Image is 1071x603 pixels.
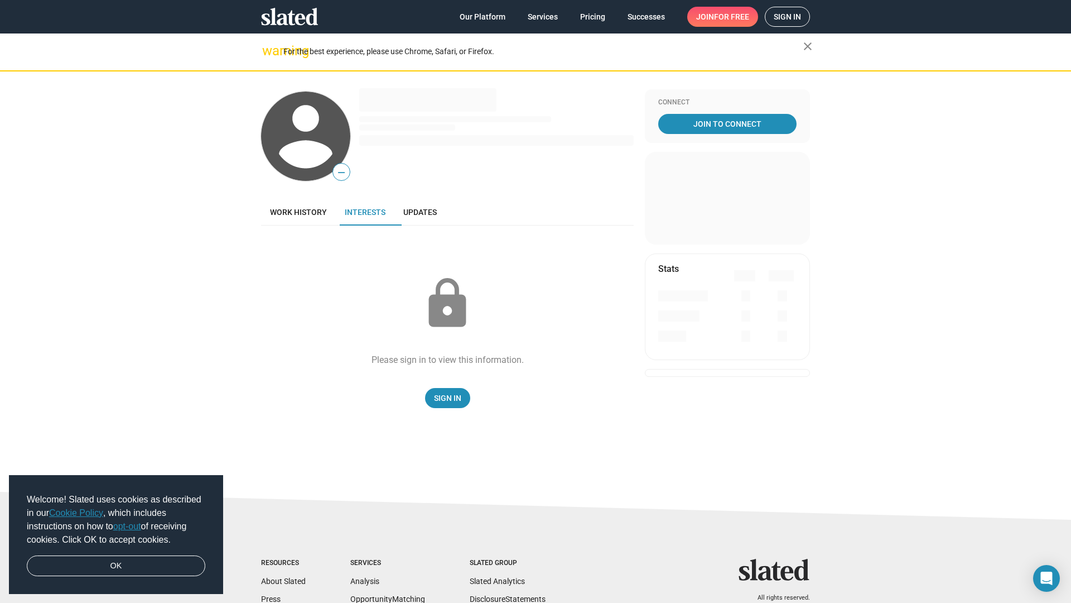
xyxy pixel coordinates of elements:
a: Work history [261,199,336,226]
div: cookieconsent [9,475,223,595]
a: Sign in [765,7,810,27]
span: Pricing [580,7,605,27]
mat-icon: warning [262,44,276,58]
a: Services [519,7,567,27]
div: For the best experience, please use Chrome, Safari, or Firefox. [283,44,803,59]
a: Joinfor free [687,7,758,27]
span: Join To Connect [660,114,794,134]
a: Cookie Policy [49,508,103,518]
span: Sign in [774,7,801,26]
span: for free [714,7,749,27]
a: dismiss cookie message [27,556,205,577]
mat-icon: lock [419,276,475,332]
span: Interests [345,208,385,217]
span: Sign In [434,388,461,408]
span: Welcome! Slated uses cookies as described in our , which includes instructions on how to of recei... [27,493,205,547]
a: Our Platform [451,7,514,27]
div: Connect [658,98,797,107]
span: Updates [403,208,437,217]
a: Slated Analytics [470,577,525,586]
div: Please sign in to view this information. [372,354,524,366]
div: Services [350,559,425,568]
a: Pricing [571,7,614,27]
span: Services [528,7,558,27]
a: Updates [394,199,446,226]
a: Interests [336,199,394,226]
mat-icon: close [801,40,814,53]
div: Slated Group [470,559,546,568]
span: Our Platform [460,7,505,27]
span: Successes [628,7,665,27]
a: Analysis [350,577,379,586]
a: opt-out [113,521,141,531]
span: Work history [270,208,327,217]
a: Join To Connect [658,114,797,134]
span: Join [696,7,749,27]
span: — [333,165,350,180]
div: Open Intercom Messenger [1033,565,1060,592]
a: Successes [619,7,674,27]
a: Sign In [425,388,470,408]
mat-card-title: Stats [658,263,679,275]
a: About Slated [261,577,306,586]
div: Resources [261,559,306,568]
